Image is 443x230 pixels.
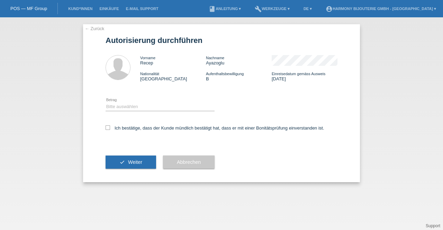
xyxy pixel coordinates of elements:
[251,7,293,11] a: buildWerkzeuge ▾
[96,7,122,11] a: Einkäufe
[106,156,156,169] button: check Weiter
[177,159,201,165] span: Abbrechen
[65,7,96,11] a: Kund*innen
[426,223,440,228] a: Support
[206,56,224,60] span: Nachname
[123,7,162,11] a: E-Mail Support
[140,55,206,65] div: Recep
[206,71,272,81] div: B
[119,159,125,165] i: check
[326,6,333,12] i: account_circle
[140,56,155,60] span: Vorname
[300,7,315,11] a: DE ▾
[140,71,206,81] div: [GEOGRAPHIC_DATA]
[322,7,440,11] a: account_circleHarmony Bijouterie GmbH - [GEOGRAPHIC_DATA] ▾
[205,7,244,11] a: bookAnleitung ▾
[272,72,325,76] span: Einreisedatum gemäss Ausweis
[10,6,47,11] a: POS — MF Group
[106,36,337,45] h1: Autorisierung durchführen
[163,156,215,169] button: Abbrechen
[140,72,159,76] span: Nationalität
[206,72,244,76] span: Aufenthaltsbewilligung
[128,159,142,165] span: Weiter
[106,125,324,131] label: Ich bestätige, dass der Kunde mündlich bestätigt hat, dass er mit einer Bonitätsprüfung einversta...
[206,55,272,65] div: Ayazoglu
[209,6,216,12] i: book
[272,71,337,81] div: [DATE]
[85,26,104,31] a: ← Zurück
[255,6,262,12] i: build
